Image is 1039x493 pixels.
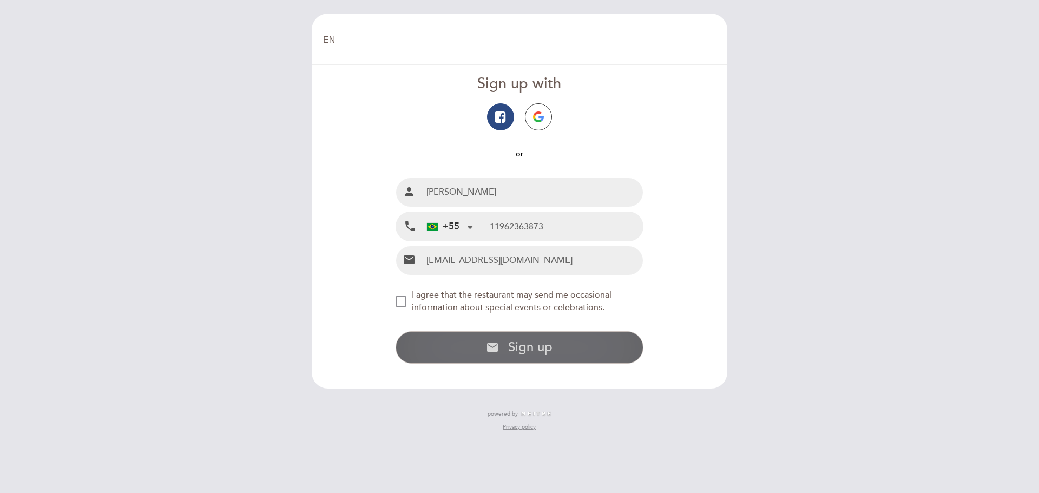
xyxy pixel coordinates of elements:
span: I agree that the restaurant may send me occasional information about special events or celebrations. [412,290,611,313]
div: Brazil (Brasil): +55 [423,213,477,240]
i: email [486,341,499,354]
div: +55 [427,220,459,234]
img: icon-google.png [533,111,544,122]
input: Mobile Phone [490,212,643,241]
div: Sign up with [396,74,644,95]
input: Email [422,246,643,275]
img: MEITRE [521,411,551,417]
button: email Sign up [396,331,644,364]
a: powered by [488,410,551,418]
input: Name and surname [422,178,643,207]
md-checkbox: NEW_MODAL_AGREE_RESTAURANT_SEND_OCCASIONAL_INFO [396,289,644,314]
span: Sign up [508,339,553,355]
i: person [403,185,416,198]
i: email [403,253,416,266]
span: or [508,149,531,159]
i: local_phone [404,220,417,233]
a: Privacy policy [503,423,536,431]
span: powered by [488,410,518,418]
